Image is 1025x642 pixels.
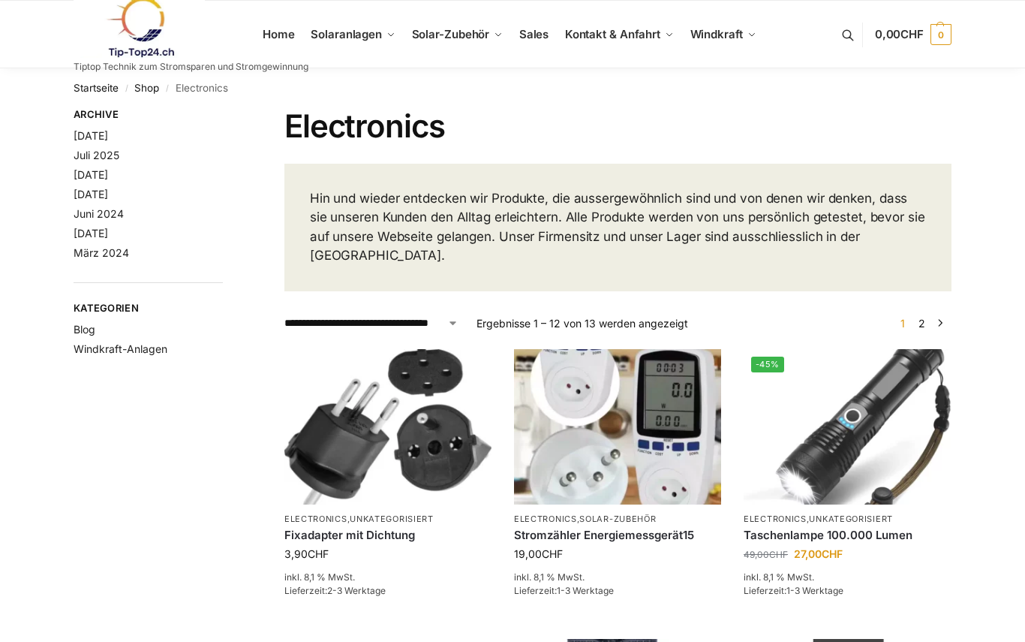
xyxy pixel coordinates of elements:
[412,27,490,41] span: Solar-Zubehör
[744,571,951,584] p: inkl. 8,1 % MwSt.
[744,514,807,524] a: Electronics
[565,27,660,41] span: Kontakt & Anfahrt
[284,547,329,560] bdi: 3,90
[308,547,329,560] span: CHF
[119,83,134,95] span: /
[284,514,491,525] p: ,
[542,547,563,560] span: CHF
[744,585,843,596] span: Lieferzeit:
[223,108,232,125] button: Close filters
[476,315,688,331] p: Ergebnisse 1 – 12 von 13 werden angezeigt
[557,585,614,596] span: 1-3 Werktage
[74,62,308,71] p: Tiptop Technik zum Stromsparen und Stromgewinnung
[794,547,843,560] bdi: 27,00
[305,1,401,68] a: Solaranlagen
[74,188,108,200] a: [DATE]
[514,585,614,596] span: Lieferzeit:
[744,528,951,543] a: Taschenlampe 100.000 Lumen
[310,189,926,266] p: Hin und wieder entdecken wir Produkte, die aussergewöhnlich sind und von denen wir denken, dass s...
[915,317,929,330] a: Seite 2
[74,342,167,355] a: Windkraft-Anlagen
[311,27,382,41] span: Solaranlagen
[514,547,563,560] bdi: 19,00
[558,1,680,68] a: Kontakt & Anfahrt
[744,514,951,525] p: ,
[74,246,129,259] a: März 2024
[159,83,175,95] span: /
[74,207,124,220] a: Juni 2024
[284,514,347,524] a: Electronics
[822,547,843,560] span: CHF
[514,349,721,505] img: Stromzähler Schweizer Stecker-2
[284,528,491,543] a: Fixadapter mit Dichtung
[134,82,159,94] a: Shop
[284,315,458,331] select: Shop-Reihenfolge
[684,1,762,68] a: Windkraft
[900,27,924,41] span: CHF
[74,168,108,181] a: [DATE]
[744,549,788,560] bdi: 49,00
[690,27,743,41] span: Windkraft
[74,82,119,94] a: Startseite
[74,129,108,142] a: [DATE]
[74,107,223,122] span: Archive
[284,107,951,145] h1: Electronics
[74,323,95,336] a: Blog
[875,27,924,41] span: 0,00
[809,514,893,524] a: Unkategorisiert
[512,1,555,68] a: Sales
[514,514,577,524] a: Electronics
[74,68,951,107] nav: Breadcrumb
[875,12,951,57] a: 0,00CHF 0
[284,571,491,584] p: inkl. 8,1 % MwSt.
[327,585,386,596] span: 2-3 Werktage
[744,349,951,505] img: Extrem Starke Taschenlampe
[284,349,491,505] img: Fixadapter mit Dichtung
[514,571,721,584] p: inkl. 8,1 % MwSt.
[514,514,721,525] p: ,
[514,528,721,543] a: Stromzähler Energiemessgerät15
[74,301,223,316] span: Kategorien
[519,27,549,41] span: Sales
[935,315,946,331] a: →
[897,317,909,330] span: Seite 1
[786,585,843,596] span: 1-3 Werktage
[891,315,951,331] nav: Produkt-Seitennummerierung
[930,24,951,45] span: 0
[74,227,108,240] a: [DATE]
[579,514,656,524] a: Solar-Zubehör
[284,585,386,596] span: Lieferzeit:
[350,514,434,524] a: Unkategorisiert
[744,349,951,505] a: -45%Extrem Starke Taschenlampe
[405,1,509,68] a: Solar-Zubehör
[74,149,119,161] a: Juli 2025
[769,549,788,560] span: CHF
